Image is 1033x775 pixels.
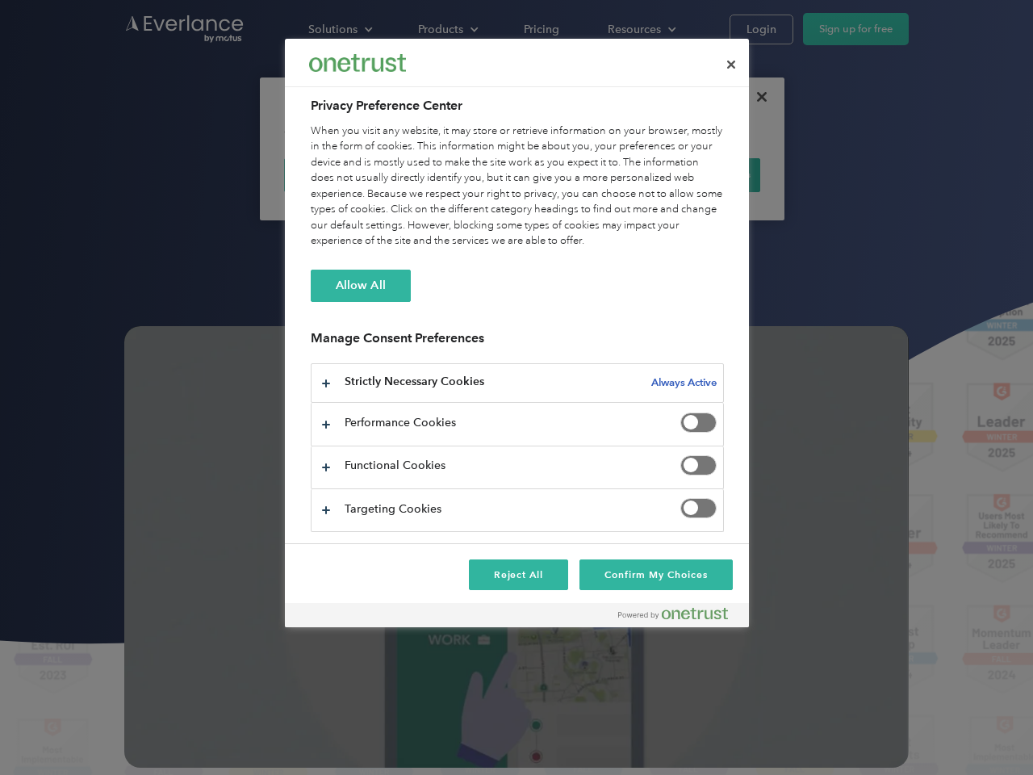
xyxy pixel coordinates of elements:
[579,559,732,590] button: Confirm My Choices
[469,559,569,590] button: Reject All
[309,54,406,71] img: Everlance
[311,330,724,355] h3: Manage Consent Preferences
[618,607,741,627] a: Powered by OneTrust Opens in a new Tab
[309,47,406,79] div: Everlance
[618,607,728,620] img: Powered by OneTrust Opens in a new Tab
[285,39,749,627] div: Preference center
[285,39,749,627] div: Privacy Preference Center
[713,47,749,82] button: Close
[311,270,411,302] button: Allow All
[311,124,724,249] div: When you visit any website, it may store or retrieve information on your browser, mostly in the f...
[119,96,200,130] input: Submit
[311,96,724,115] h2: Privacy Preference Center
